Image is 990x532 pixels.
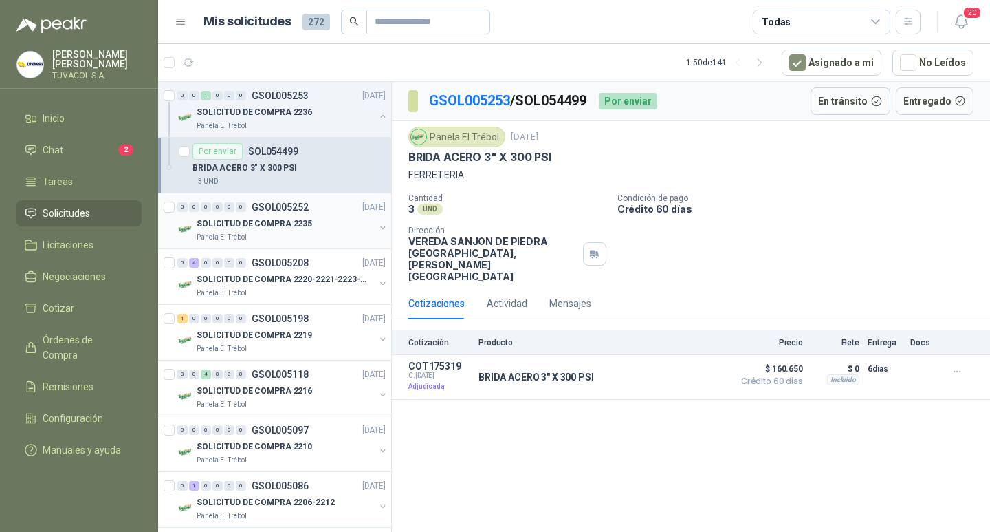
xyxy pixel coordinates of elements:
[177,444,194,460] img: Company Logo
[177,277,194,293] img: Company Logo
[203,12,291,32] h1: Mis solicitudes
[201,202,211,212] div: 0
[177,91,188,100] div: 0
[16,264,142,290] a: Negociaciones
[236,202,246,212] div: 0
[408,296,465,311] div: Cotizaciones
[236,258,246,268] div: 0
[52,72,142,80] p: TUVACOL S.A.
[224,425,234,435] div: 0
[189,91,199,100] div: 0
[949,10,973,34] button: 20
[177,366,388,410] a: 0 0 4 0 0 0 GSOL005118[DATE] Company LogoSOLICITUD DE COMPRA 2216Panela El Trébol
[408,380,470,394] p: Adjudicada
[197,496,335,509] p: SOLICITUD DE COMPRA 2206-2212
[224,258,234,268] div: 0
[811,361,859,377] p: $ 0
[236,481,246,491] div: 0
[201,425,211,435] div: 0
[17,52,43,78] img: Company Logo
[177,425,188,435] div: 0
[212,481,223,491] div: 0
[617,193,984,203] p: Condición de pago
[362,201,386,214] p: [DATE]
[197,455,247,466] p: Panela El Trébol
[617,203,984,215] p: Crédito 60 días
[177,500,194,516] img: Company Logo
[197,440,312,454] p: SOLICITUD DE COMPRA 2210
[962,6,982,19] span: 20
[252,425,309,435] p: GSOL005097
[197,511,247,522] p: Panela El Trébol
[177,199,388,243] a: 0 0 0 0 0 0 GSOL005252[DATE] Company LogoSOLICITUD DE COMPRA 2235Panela El Trébol
[189,425,199,435] div: 0
[408,372,470,380] span: C: [DATE]
[16,327,142,368] a: Órdenes de Compra
[896,87,974,115] button: Entregado
[252,314,309,323] p: GSOL005198
[189,370,199,379] div: 0
[599,93,657,109] div: Por enviar
[189,314,199,323] div: 0
[868,338,902,348] p: Entrega
[192,176,224,187] div: 3 UND
[177,202,188,212] div: 0
[362,368,386,381] p: [DATE]
[224,370,234,379] div: 0
[201,481,211,491] div: 0
[252,202,309,212] p: GSOL005252
[197,273,368,286] p: SOLICITUD DE COMPRA 2220-2221-2223-2224
[177,310,388,354] a: 1 0 0 0 0 0 GSOL005198[DATE] Company LogoSOLICITUD DE COMPRA 2219Panela El Trébol
[177,255,388,299] a: 0 4 0 0 0 0 GSOL005208[DATE] Company LogoSOLICITUD DE COMPRA 2220-2221-2223-2224Panela El Trébol
[16,437,142,463] a: Manuales y ayuda
[177,481,188,491] div: 0
[910,338,938,348] p: Docs
[212,425,223,435] div: 0
[362,424,386,437] p: [DATE]
[158,138,391,193] a: Por enviarSOL054499BRIDA ACERO 3" X 300 PSI3 UND
[197,329,312,342] p: SOLICITUD DE COMPRA 2219
[549,296,591,311] div: Mensajes
[197,217,312,231] p: SOLICITUD DE COMPRA 2235
[16,137,142,163] a: Chat2
[16,200,142,226] a: Solicitudes
[236,425,246,435] div: 0
[177,258,188,268] div: 0
[224,481,234,491] div: 0
[408,361,470,372] p: COT175319
[734,361,803,377] span: $ 160.650
[43,269,106,284] span: Negociaciones
[197,288,247,299] p: Panela El Trébol
[16,169,142,195] a: Tareas
[252,258,309,268] p: GSOL005208
[43,301,74,316] span: Cotizar
[892,50,973,76] button: No Leídos
[201,314,211,323] div: 0
[408,127,505,147] div: Panela El Trébol
[43,443,121,458] span: Manuales y ayuda
[201,370,211,379] div: 4
[197,343,247,354] p: Panela El Trébol
[429,90,588,111] p: / SOL054499
[224,91,234,100] div: 0
[224,314,234,323] div: 0
[192,143,243,160] div: Por enviar
[236,91,246,100] div: 0
[734,377,803,385] span: Crédito 60 días
[429,92,510,109] a: GSOL005253
[43,206,90,221] span: Solicitudes
[177,388,194,405] img: Company Logo
[362,480,386,493] p: [DATE]
[511,131,538,144] p: [DATE]
[408,167,973,182] p: FERRETERIA
[192,162,297,175] p: BRIDA ACERO 3" X 300 PSI
[177,422,388,466] a: 0 0 0 0 0 0 GSOL005097[DATE] Company LogoSOLICITUD DE COMPRA 2210Panela El Trébol
[478,338,726,348] p: Producto
[362,312,386,326] p: [DATE]
[43,379,93,394] span: Remisiones
[252,370,309,379] p: GSOL005118
[177,332,194,349] img: Company Logo
[189,481,199,491] div: 1
[408,150,551,164] p: BRIDA ACERO 3" X 300 PSI
[408,226,577,235] p: Dirección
